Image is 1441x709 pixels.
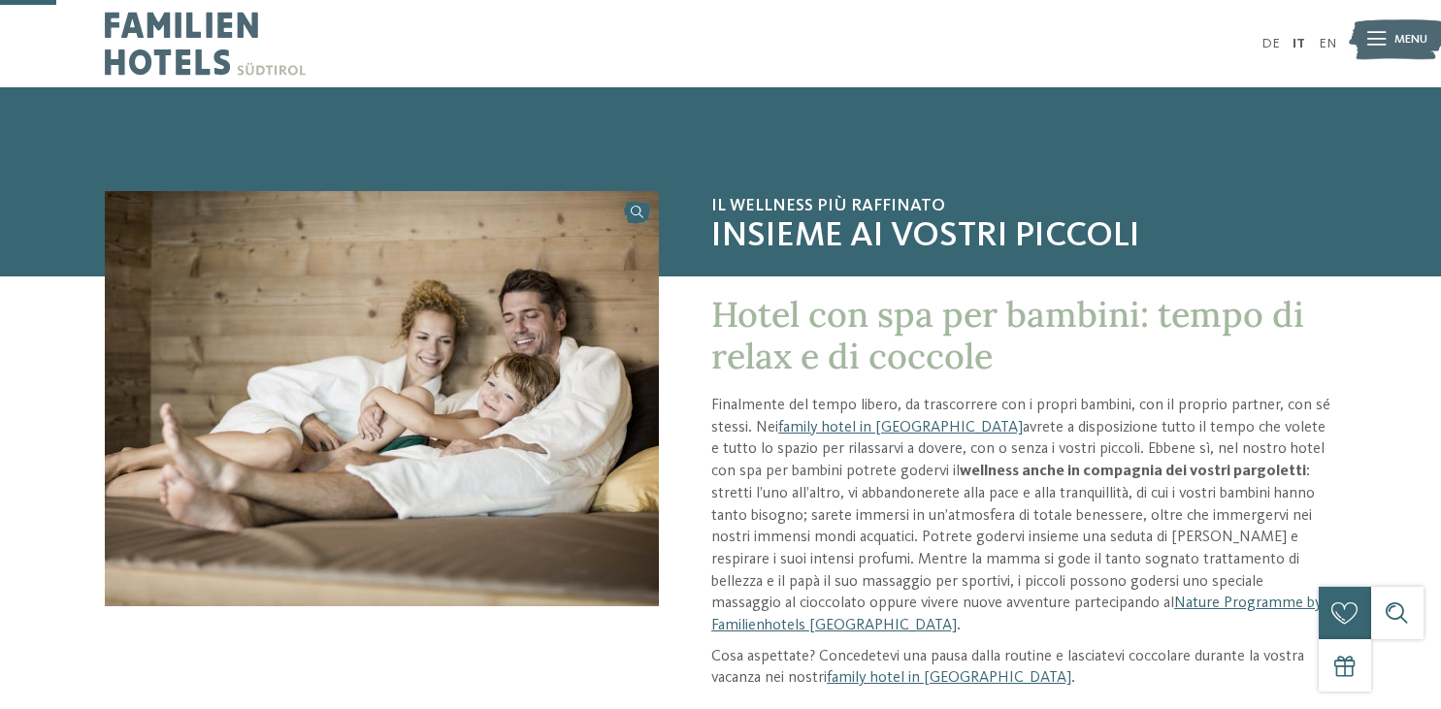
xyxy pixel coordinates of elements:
[711,395,1336,637] p: Finalmente del tempo libero, da trascorrere con i propri bambini, con il proprio partner, con sé ...
[1293,37,1305,50] a: IT
[711,216,1336,258] span: insieme ai vostri piccoli
[1394,31,1427,48] span: Menu
[711,292,1304,378] span: Hotel con spa per bambini: tempo di relax e di coccole
[778,420,1023,435] a: family hotel in [GEOGRAPHIC_DATA]
[827,670,1071,686] a: family hotel in [GEOGRAPHIC_DATA]
[960,464,1306,479] strong: wellness anche in compagnia dei vostri pargoletti
[711,196,1336,217] span: Il wellness più raffinato
[711,646,1336,690] p: Cosa aspettate? Concedetevi una pausa dalla routine e lasciatevi coccolare durante la vostra vaca...
[105,191,659,606] img: Hotel con spa per bambini: è tempo di coccole!
[1261,37,1280,50] a: DE
[1319,37,1336,50] a: EN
